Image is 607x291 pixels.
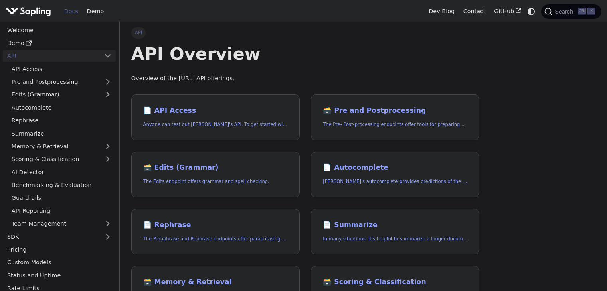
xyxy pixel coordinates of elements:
[3,37,116,49] a: Demo
[7,218,116,230] a: Team Management
[131,27,146,38] span: API
[3,50,100,62] a: API
[7,205,116,216] a: API Reporting
[7,89,116,100] a: Edits (Grammar)
[143,221,288,230] h2: Rephrase
[7,128,116,139] a: Summarize
[459,5,490,18] a: Contact
[6,6,54,17] a: Sapling.ai
[83,5,108,18] a: Demo
[541,4,601,19] button: Search (Ctrl+K)
[60,5,83,18] a: Docs
[7,115,116,126] a: Rephrase
[7,63,116,75] a: API Access
[7,166,116,178] a: AI Detector
[323,106,467,115] h2: Pre and Postprocessing
[323,235,467,243] p: In many situations, it's helpful to summarize a longer document into a shorter, more easily diges...
[131,74,480,83] p: Overview of the [URL] API offerings.
[7,141,116,152] a: Memory & Retrieval
[100,50,116,62] button: Collapse sidebar category 'API'
[3,231,100,242] a: SDK
[490,5,525,18] a: GitHub
[3,244,116,256] a: Pricing
[6,6,51,17] img: Sapling.ai
[131,94,300,140] a: 📄️ API AccessAnyone can test out [PERSON_NAME]'s API. To get started with the API, simply:
[143,278,288,287] h2: Memory & Retrieval
[7,153,116,165] a: Scoring & Classification
[131,27,480,38] nav: Breadcrumbs
[143,106,288,115] h2: API Access
[323,278,467,287] h2: Scoring & Classification
[424,5,459,18] a: Dev Blog
[131,152,300,198] a: 🗃️ Edits (Grammar)The Edits endpoint offers grammar and spell checking.
[131,209,300,255] a: 📄️ RephraseThe Paraphrase and Rephrase endpoints offer paraphrasing for particular styles.
[3,24,116,36] a: Welcome
[100,231,116,242] button: Expand sidebar category 'SDK'
[7,76,116,88] a: Pre and Postprocessing
[311,94,479,140] a: 🗃️ Pre and PostprocessingThe Pre- Post-processing endpoints offer tools for preparing your text d...
[143,235,288,243] p: The Paraphrase and Rephrase endpoints offer paraphrasing for particular styles.
[3,257,116,268] a: Custom Models
[323,163,467,172] h2: Autocomplete
[7,179,116,191] a: Benchmarking & Evaluation
[552,8,578,15] span: Search
[143,163,288,172] h2: Edits (Grammar)
[323,121,467,128] p: The Pre- Post-processing endpoints offer tools for preparing your text data for ingestation as we...
[143,178,288,185] p: The Edits endpoint offers grammar and spell checking.
[526,6,537,17] button: Switch between dark and light mode (currently system mode)
[311,209,479,255] a: 📄️ SummarizeIn many situations, it's helpful to summarize a longer document into a shorter, more ...
[143,121,288,128] p: Anyone can test out Sapling's API. To get started with the API, simply:
[311,152,479,198] a: 📄️ Autocomplete[PERSON_NAME]'s autocomplete provides predictions of the next few characters or words
[587,8,595,15] kbd: K
[7,192,116,204] a: Guardrails
[131,43,480,65] h1: API Overview
[7,102,116,113] a: Autocomplete
[323,178,467,185] p: Sapling's autocomplete provides predictions of the next few characters or words
[3,269,116,281] a: Status and Uptime
[323,221,467,230] h2: Summarize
